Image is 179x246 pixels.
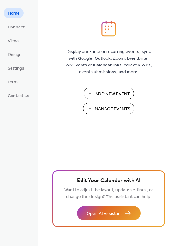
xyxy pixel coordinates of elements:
span: Home [8,10,20,17]
span: Add New Event [95,91,130,97]
button: Add New Event [84,88,134,99]
a: Form [4,76,21,87]
span: Open AI Assistant [87,211,122,217]
a: Home [4,8,24,18]
button: Open AI Assistant [77,206,141,220]
a: Settings [4,63,28,73]
span: Connect [8,24,25,31]
a: Connect [4,21,28,32]
a: Design [4,49,26,59]
span: Edit Your Calendar with AI [77,176,141,185]
span: Manage Events [95,106,130,112]
span: Display one-time or recurring events, sync with Google, Outlook, Zoom, Eventbrite, Wix Events or ... [66,49,152,75]
span: Form [8,79,18,86]
span: Contact Us [8,93,29,99]
span: Settings [8,65,24,72]
span: Want to adjust the layout, update settings, or change the design? The assistant can help. [64,186,153,201]
span: Design [8,51,22,58]
img: logo_icon.svg [101,21,116,37]
button: Manage Events [83,103,134,114]
a: Views [4,35,23,46]
a: Contact Us [4,90,33,101]
span: Views [8,38,19,44]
